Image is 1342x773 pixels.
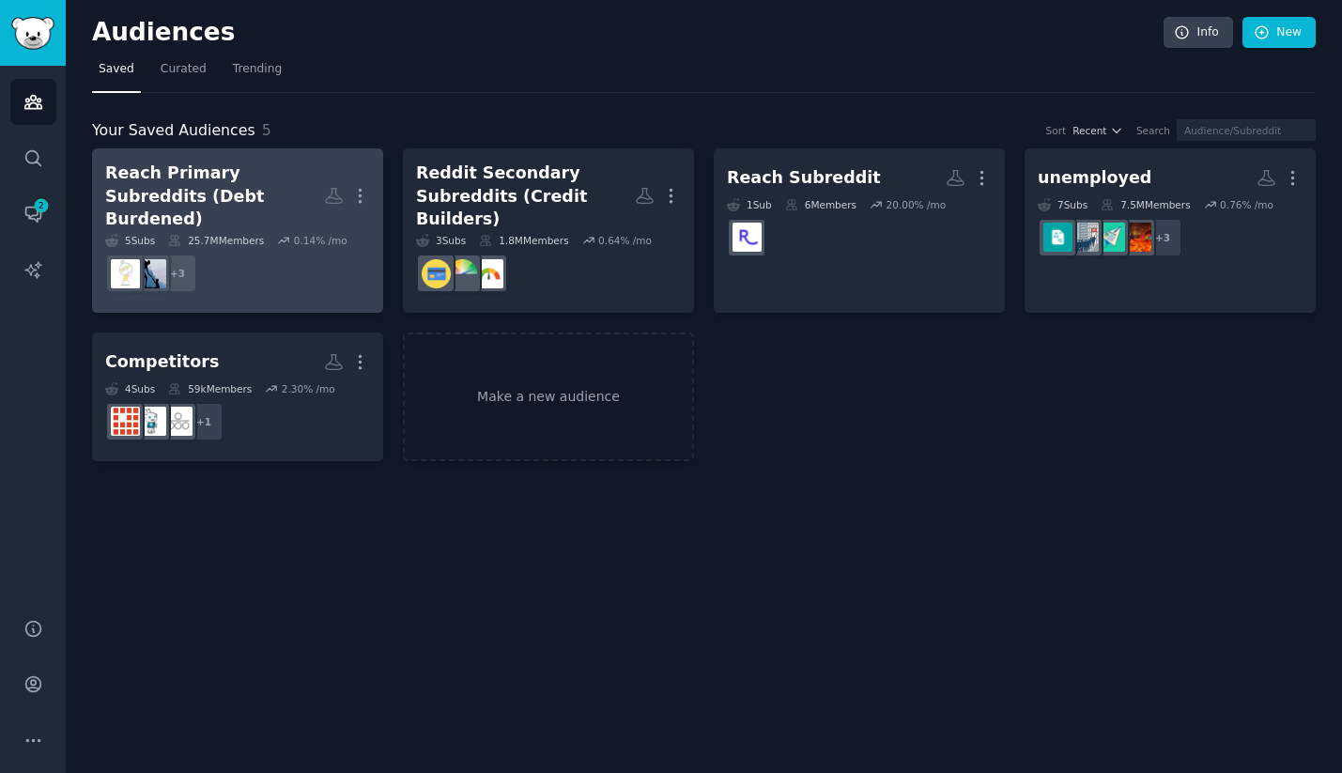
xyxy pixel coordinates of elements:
[1043,223,1072,252] img: jobs
[105,350,219,374] div: Competitors
[282,382,335,395] div: 2.30 % /mo
[416,234,466,247] div: 3 Sub s
[262,121,271,139] span: 5
[168,382,252,395] div: 59k Members
[105,162,324,231] div: Reach Primary Subreddits (Debt Burdened)
[1096,223,1125,252] img: resumes
[163,407,193,436] img: upstart
[99,61,134,78] span: Saved
[1164,17,1233,49] a: Info
[294,234,347,247] div: 0.14 % /mo
[403,332,694,461] a: Make a new audience
[92,332,383,461] a: Competitors4Subs59kMembers2.30% /mo+1upstartsofiLendingclubbank
[154,54,213,93] a: Curated
[727,198,772,211] div: 1 Sub
[727,166,881,190] div: Reach Subreddit
[184,402,224,441] div: + 1
[137,407,166,436] img: sofi
[1070,223,1099,252] img: Unemployment
[714,148,1005,313] a: Reach Subreddit1Sub6Members20.00% /moReachFinancial
[422,259,451,288] img: CreditCards
[10,191,56,237] a: 2
[733,223,762,252] img: ReachFinancial
[1177,119,1316,141] input: Audience/Subreddit
[105,382,155,395] div: 4 Sub s
[33,199,50,212] span: 2
[785,198,856,211] div: 6 Members
[105,234,155,247] div: 5 Sub s
[1038,198,1087,211] div: 7 Sub s
[1136,124,1170,137] div: Search
[1072,124,1123,137] button: Recent
[1038,166,1151,190] div: unemployed
[226,54,288,93] a: Trending
[1143,218,1182,257] div: + 3
[11,17,54,50] img: GummySearch logo
[111,407,140,436] img: Lendingclubbank
[1242,17,1316,49] a: New
[1220,198,1273,211] div: 0.76 % /mo
[1122,223,1151,252] img: recruitinghell
[598,234,652,247] div: 0.64 % /mo
[416,162,635,231] div: Reddit Secondary Subreddits (Credit Builders)
[158,254,197,293] div: + 3
[92,148,383,313] a: Reach Primary Subreddits (Debt Burdened)5Subs25.7MMembers0.14% /mo+3povertyfinanceDebtAdvice
[137,259,166,288] img: povertyfinance
[474,259,503,288] img: creditbuilding
[887,198,947,211] div: 20.00 % /mo
[448,259,477,288] img: CRedit
[1072,124,1106,137] span: Recent
[479,234,568,247] div: 1.8M Members
[233,61,282,78] span: Trending
[1025,148,1316,313] a: unemployed7Subs7.5MMembers0.76% /mo+3recruitinghellresumesUnemploymentjobs
[92,54,141,93] a: Saved
[1101,198,1190,211] div: 7.5M Members
[92,119,255,143] span: Your Saved Audiences
[111,259,140,288] img: DebtAdvice
[161,61,207,78] span: Curated
[168,234,264,247] div: 25.7M Members
[92,18,1164,48] h2: Audiences
[403,148,694,313] a: Reddit Secondary Subreddits (Credit Builders)3Subs1.8MMembers0.64% /mocreditbuildingCReditCreditC...
[1046,124,1067,137] div: Sort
